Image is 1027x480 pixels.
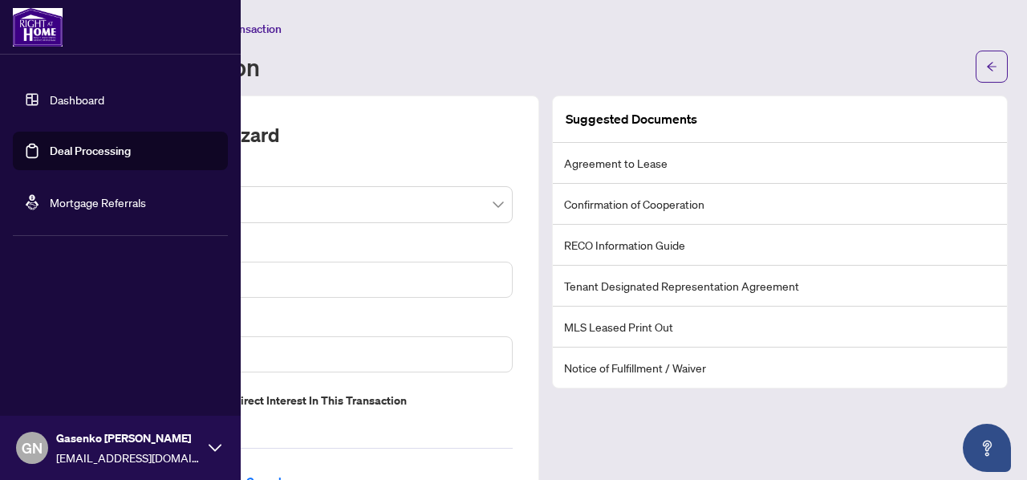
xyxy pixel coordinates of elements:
[110,242,513,260] label: MLS ID
[553,184,1007,225] li: Confirmation of Cooperation
[56,429,201,447] span: Gasenko [PERSON_NAME]
[963,424,1011,472] button: Open asap
[110,167,513,185] label: Transaction Type
[553,266,1007,307] li: Tenant Designated Representation Agreement
[110,317,513,335] label: Property Address
[200,22,282,36] span: Add Transaction
[986,61,997,72] span: arrow-left
[50,195,146,209] a: Mortgage Referrals
[22,437,43,459] span: GN
[13,8,63,47] img: logo
[553,307,1007,348] li: MLS Leased Print Out
[110,392,513,409] label: Do you have direct or indirect interest in this transaction
[50,92,104,107] a: Dashboard
[56,449,201,466] span: [EMAIL_ADDRESS][DOMAIN_NAME]
[120,189,503,220] span: Deal - Buy Side Lease
[553,143,1007,184] li: Agreement to Lease
[553,225,1007,266] li: RECO Information Guide
[553,348,1007,388] li: Notice of Fulfillment / Waiver
[566,109,697,129] article: Suggested Documents
[50,144,131,158] a: Deal Processing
